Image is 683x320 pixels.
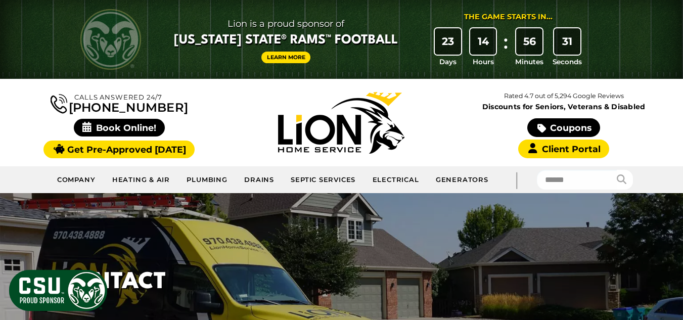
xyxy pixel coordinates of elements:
h1: Contact [59,265,427,299]
span: Hours [473,57,494,67]
a: [PHONE_NUMBER] [51,92,188,114]
img: CSU Rams logo [80,9,141,70]
span: Seconds [553,57,582,67]
a: Coupons [527,118,600,137]
span: Discounts for Seniors, Veterans & Disabled [455,103,673,110]
a: Generators [428,170,496,190]
a: Plumbing [178,170,236,190]
a: Client Portal [518,140,609,158]
div: The Game Starts in... [464,12,553,23]
div: 14 [470,28,496,55]
a: Electrical [364,170,427,190]
div: : [500,28,511,67]
a: Company [49,170,104,190]
span: Book Online! [74,119,165,136]
span: Minutes [515,57,543,67]
span: Days [439,57,457,67]
a: Septic Services [283,170,364,190]
div: 31 [554,28,580,55]
img: CSU Sponsor Badge [8,268,109,312]
a: Drains [236,170,283,190]
span: [US_STATE] State® Rams™ Football [174,32,398,49]
img: Lion Home Service [278,92,404,154]
a: Learn More [261,52,311,63]
div: | [496,166,537,193]
div: 23 [435,28,461,55]
span: Lion is a proud sponsor of [174,16,398,32]
a: Heating & Air [104,170,179,190]
p: Rated 4.7 out of 5,294 Google Reviews [452,90,675,102]
div: 56 [516,28,542,55]
a: Get Pre-Approved [DATE] [43,141,195,158]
